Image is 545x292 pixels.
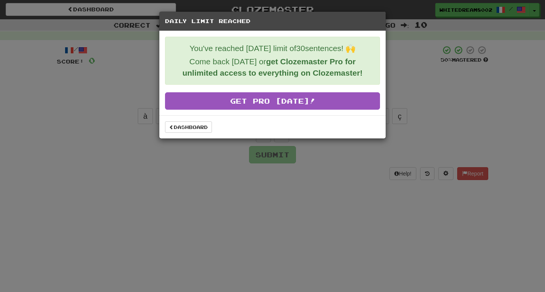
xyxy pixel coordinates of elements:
[171,56,374,79] p: Come back [DATE] or
[171,43,374,54] p: You've reached [DATE] limit of 30 sentences! 🙌
[165,121,212,133] a: Dashboard
[165,17,380,25] h5: Daily Limit Reached
[165,92,380,110] a: Get Pro [DATE]!
[182,57,363,77] strong: get Clozemaster Pro for unlimited access to everything on Clozemaster!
